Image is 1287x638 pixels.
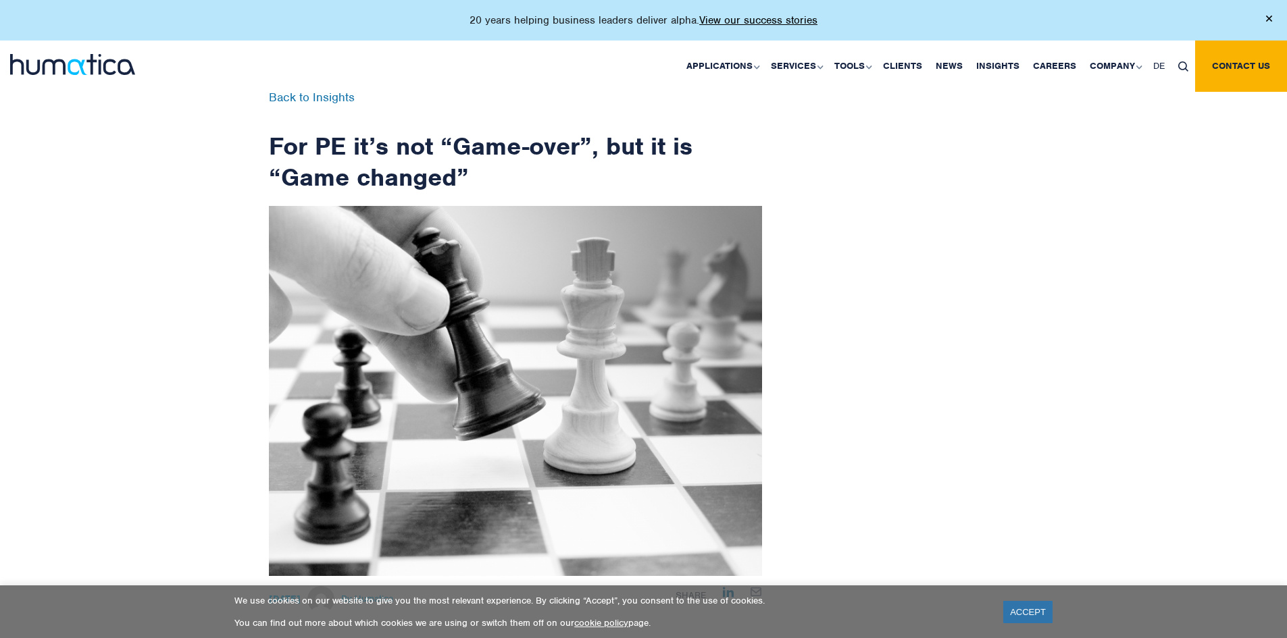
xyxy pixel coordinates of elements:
span: DE [1153,60,1165,72]
a: Clients [876,41,929,92]
p: 20 years helping business leaders deliver alpha. [470,14,817,27]
img: ndetails [269,206,762,576]
h1: For PE it’s not “Game-over”, but it is “Game changed” [269,92,762,192]
a: News [929,41,969,92]
a: Company [1083,41,1146,92]
a: Careers [1026,41,1083,92]
a: Applications [680,41,764,92]
a: Insights [969,41,1026,92]
a: Contact us [1195,41,1287,92]
a: Services [764,41,828,92]
p: You can find out more about which cookies we are using or switch them off on our page. [234,617,986,629]
a: ACCEPT [1003,601,1053,623]
a: cookie policy [574,617,628,629]
a: Tools [828,41,876,92]
p: We use cookies on our website to give you the most relevant experience. By clicking “Accept”, you... [234,595,986,606]
a: DE [1146,41,1171,92]
a: Back to Insights [269,90,355,105]
a: View our success stories [699,14,817,27]
img: search_icon [1178,61,1188,72]
img: logo [10,54,135,75]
